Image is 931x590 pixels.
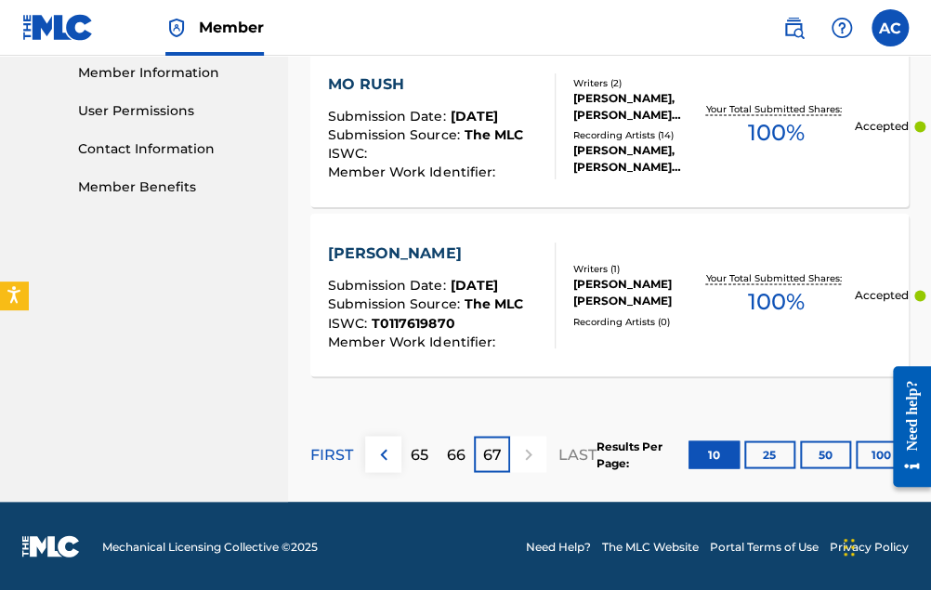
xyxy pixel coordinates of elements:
[328,277,450,294] span: Submission Date :
[22,14,94,41] img: MLC Logo
[328,295,464,312] span: Submission Source :
[823,9,860,46] div: Help
[573,90,698,124] div: [PERSON_NAME], [PERSON_NAME] [PERSON_NAME]
[844,519,855,575] div: Drag
[573,276,698,309] div: [PERSON_NAME] [PERSON_NAME]
[748,285,805,319] span: 100 %
[328,333,499,349] span: Member Work Identifier :
[328,164,499,180] span: Member Work Identifier :
[78,63,266,83] a: Member Information
[855,118,909,135] p: Accepted
[830,538,909,555] a: Privacy Policy
[199,17,264,38] span: Member
[310,45,909,207] a: MO RUSHSubmission Date:[DATE]Submission Source:The MLCISWC:Member Work Identifier:Writers (2)[PER...
[483,443,502,465] p: 67
[450,277,497,294] span: [DATE]
[573,76,698,90] div: Writers ( 2 )
[328,108,450,125] span: Submission Date :
[78,101,266,121] a: User Permissions
[78,139,266,159] a: Contact Information
[22,535,80,557] img: logo
[688,440,740,468] button: 10
[879,352,931,502] iframe: Resource Center
[310,214,909,376] a: [PERSON_NAME]Submission Date:[DATE]Submission Source:The MLCISWC:T0117619870Member Work Identifie...
[800,440,851,468] button: 50
[102,538,318,555] span: Mechanical Licensing Collective © 2025
[872,9,909,46] div: User Menu
[328,145,372,162] span: ISWC :
[838,501,931,590] iframe: Chat Widget
[706,271,846,285] p: Your Total Submitted Shares:
[710,538,819,555] a: Portal Terms of Use
[748,116,805,150] span: 100 %
[373,443,395,465] img: left
[602,538,699,555] a: The MLC Website
[744,440,795,468] button: 25
[464,126,522,143] span: The MLC
[165,17,188,39] img: Top Rightsholder
[782,17,805,39] img: search
[328,314,372,331] span: ISWC :
[775,9,812,46] a: Public Search
[328,243,522,265] div: [PERSON_NAME]
[372,314,454,331] span: T0117619870
[597,438,686,471] p: Results Per Page:
[573,128,698,142] div: Recording Artists ( 14 )
[831,17,853,39] img: help
[558,443,597,465] p: LAST
[573,314,698,328] div: Recording Artists ( 0 )
[447,443,465,465] p: 66
[411,443,428,465] p: 65
[328,126,464,143] span: Submission Source :
[328,73,522,96] div: MO RUSH
[573,142,698,176] div: [PERSON_NAME], [PERSON_NAME] [PERSON_NAME], [PERSON_NAME], [PERSON_NAME], [PERSON_NAME], [PERSON_...
[464,295,522,312] span: The MLC
[78,177,266,197] a: Member Benefits
[706,102,846,116] p: Your Total Submitted Shares:
[856,440,907,468] button: 100
[855,287,909,304] p: Accepted
[450,108,497,125] span: [DATE]
[573,262,698,276] div: Writers ( 1 )
[310,443,353,465] p: FIRST
[526,538,591,555] a: Need Help?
